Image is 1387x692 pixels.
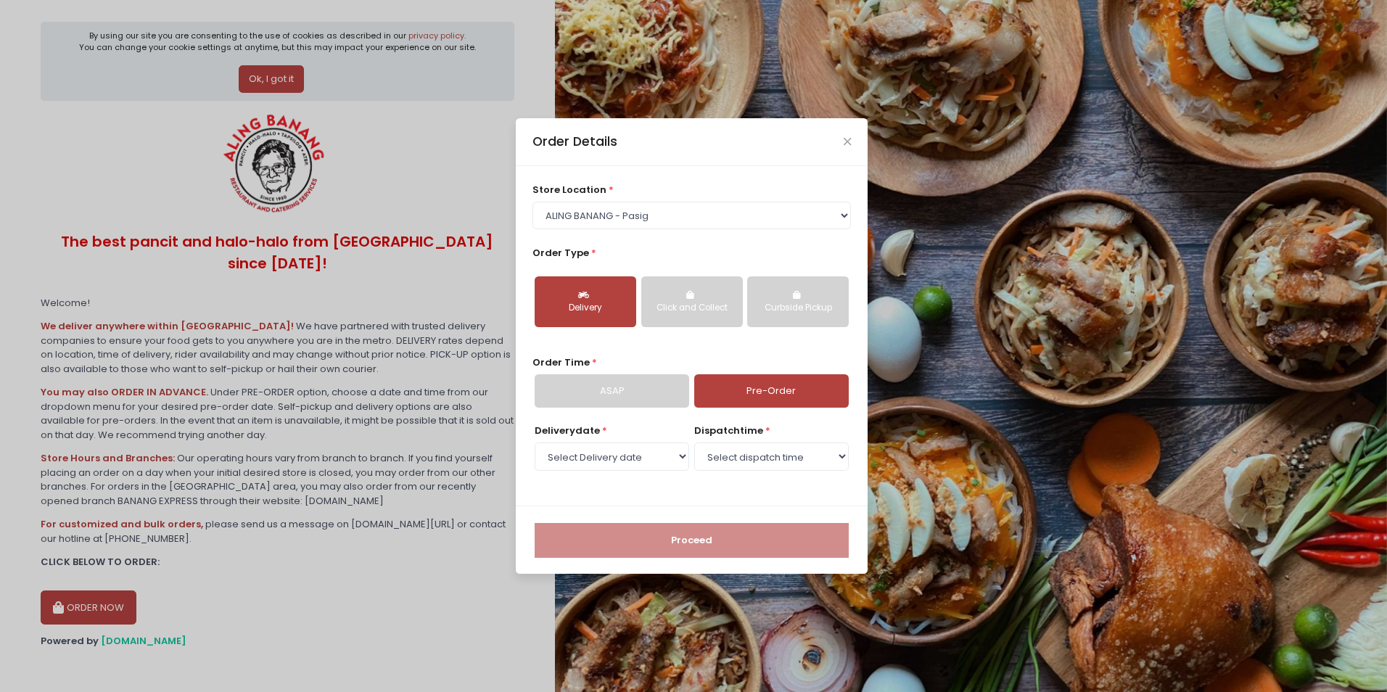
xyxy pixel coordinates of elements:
div: Click and Collect [651,302,733,315]
button: Click and Collect [641,276,743,327]
span: store location [532,183,606,197]
button: Close [844,138,851,145]
div: Order Details [532,132,617,151]
span: dispatch time [694,424,763,437]
button: Proceed [535,523,849,558]
span: Order Time [532,355,590,369]
button: Curbside Pickup [747,276,849,327]
span: Order Type [532,246,589,260]
a: Pre-Order [694,374,849,408]
button: Delivery [535,276,636,327]
a: ASAP [535,374,689,408]
span: Delivery date [535,424,600,437]
div: Delivery [545,302,626,315]
div: Curbside Pickup [757,302,839,315]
